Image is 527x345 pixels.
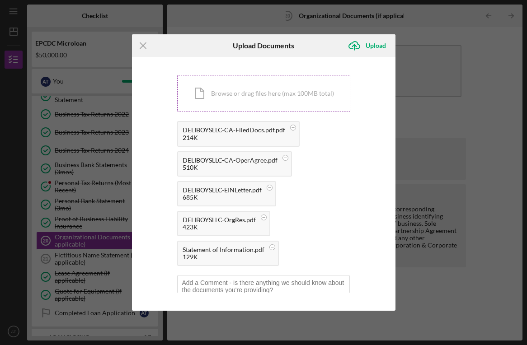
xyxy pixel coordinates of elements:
[183,157,278,164] div: DELIBOYSLLC-CA-OperAgree.pdf
[183,126,285,134] div: DELIBOYSLLC-CA-FiledDocs.pdf.pdf
[183,224,256,231] div: 423K
[183,194,262,201] div: 685K
[343,37,395,55] button: Upload
[366,37,386,55] div: Upload
[183,216,256,224] div: DELIBOYSLLC-OrgRes.pdf
[183,253,264,261] div: 129K
[183,134,285,141] div: 214K
[183,164,278,171] div: 510K
[183,186,262,194] div: DELIBOYSLLC-EINLetter.pdf
[183,246,264,253] div: Statement of Information.pdf
[233,42,294,50] h6: Upload Documents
